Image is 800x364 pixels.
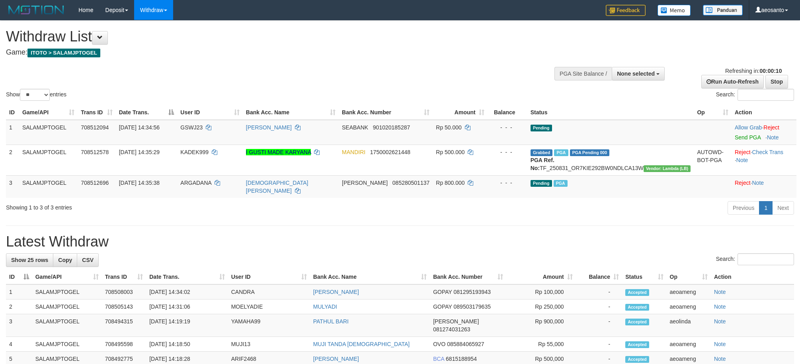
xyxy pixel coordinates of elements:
th: ID: activate to sort column descending [6,270,32,284]
td: 2 [6,145,19,175]
a: Check Trans [752,149,784,155]
th: Balance [488,105,527,120]
th: Balance: activate to sort column ascending [576,270,622,284]
span: Grabbed [531,149,553,156]
a: Show 25 rows [6,253,53,267]
span: Rp 800.000 [436,180,464,186]
span: 708512696 [81,180,109,186]
span: 708512578 [81,149,109,155]
img: MOTION_logo.png [6,4,66,16]
input: Search: [738,89,794,101]
a: Reject [735,149,751,155]
td: 708495598 [102,337,146,352]
span: Accepted [625,304,649,311]
input: Search: [738,253,794,265]
th: Amount: activate to sort column ascending [506,270,576,284]
a: Reject [763,124,779,131]
span: Vendor URL: https://dashboard.q2checkout.com/secure [644,165,691,172]
span: Copy 081274031263 to clipboard [433,326,470,333]
a: Allow Grab [735,124,762,131]
a: MULYADI [313,303,337,310]
a: [PERSON_NAME] [313,356,359,362]
td: SALAMJPTOGEL [32,284,102,299]
a: [PERSON_NAME] [313,289,359,295]
th: Game/API: activate to sort column ascending [32,270,102,284]
td: - [576,314,622,337]
td: MUJI13 [228,337,310,352]
a: Note [752,180,764,186]
span: MANDIRI [342,149,365,155]
span: KADEK999 [180,149,209,155]
span: Show 25 rows [11,257,48,263]
a: Note [767,134,779,141]
td: [DATE] 14:31:06 [146,299,228,314]
h1: Latest Withdraw [6,234,794,250]
th: Bank Acc. Number: activate to sort column ascending [430,270,506,284]
img: panduan.png [703,5,743,16]
th: Op: activate to sort column ascending [667,270,711,284]
th: Action [711,270,794,284]
th: Trans ID: activate to sort column ascending [102,270,146,284]
td: 708494315 [102,314,146,337]
span: Accepted [625,341,649,348]
span: Marked by aeoameng [554,149,568,156]
a: PATHUL BARI [313,318,349,325]
td: [DATE] 14:19:19 [146,314,228,337]
td: [DATE] 14:18:50 [146,337,228,352]
td: Rp 100,000 [506,284,576,299]
td: TF_250831_OR7KIE292BW0NDLCA13W [527,145,694,175]
th: ID [6,105,19,120]
th: User ID: activate to sort column ascending [177,105,243,120]
th: Bank Acc. Number: activate to sort column ascending [339,105,433,120]
span: None selected [617,70,655,77]
td: 1 [6,120,19,145]
td: 3 [6,314,32,337]
td: [DATE] 14:34:02 [146,284,228,299]
th: Amount: activate to sort column ascending [433,105,487,120]
button: None selected [612,67,665,80]
th: Status: activate to sort column ascending [622,270,666,284]
td: MOELYADIE [228,299,310,314]
td: 3 [6,175,19,198]
th: Status [527,105,694,120]
span: CSV [82,257,94,263]
span: Copy [58,257,72,263]
td: Rp 250,000 [506,299,576,314]
span: Rp 50.000 [436,124,462,131]
a: Note [714,356,726,362]
a: [DEMOGRAPHIC_DATA][PERSON_NAME] [246,180,308,194]
a: Reject [735,180,751,186]
td: - [576,299,622,314]
td: 708508003 [102,284,146,299]
a: Copy [53,253,77,267]
span: Refreshing in: [725,68,782,74]
td: SALAMJPTOGEL [32,337,102,352]
div: - - - [491,179,524,187]
span: GSWJ23 [180,124,203,131]
a: Note [736,157,748,163]
a: I GUSTI MADE KARYANA [246,149,311,155]
label: Search: [716,253,794,265]
a: Previous [728,201,759,215]
th: Action [732,105,796,120]
a: Note [714,341,726,347]
th: Op: activate to sort column ascending [694,105,732,120]
span: Accepted [625,319,649,325]
img: Button%20Memo.svg [658,5,691,16]
th: Date Trans.: activate to sort column descending [116,105,178,120]
span: Pending [531,125,552,131]
th: Bank Acc. Name: activate to sort column ascending [310,270,430,284]
a: Send PGA [735,134,761,141]
span: Copy 089503179635 to clipboard [454,303,491,310]
a: MUJI TANDA [DEMOGRAPHIC_DATA] [313,341,410,347]
span: Accepted [625,356,649,363]
span: Copy 1750002621448 to clipboard [370,149,410,155]
span: 708512094 [81,124,109,131]
span: OVO [433,341,445,347]
div: - - - [491,148,524,156]
span: Copy 085280501137 to clipboard [392,180,429,186]
span: Accepted [625,289,649,296]
a: Note [714,303,726,310]
td: 2 [6,299,32,314]
span: [DATE] 14:34:56 [119,124,160,131]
